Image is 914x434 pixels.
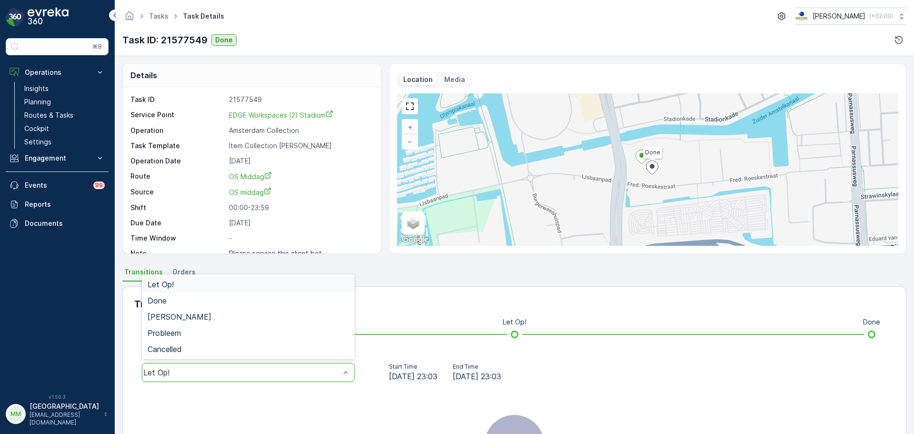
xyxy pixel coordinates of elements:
[6,8,25,27] img: logo
[403,75,433,84] p: Location
[444,75,465,84] p: Media
[6,214,109,233] a: Documents
[399,233,431,246] img: Google
[130,203,225,212] p: Shift
[229,187,371,197] a: OS middag
[20,82,109,95] a: Insights
[130,249,225,258] p: Note
[403,120,417,134] a: Zoom In
[92,43,102,50] p: ⌘B
[24,111,73,120] p: Routes & Tasks
[25,200,105,209] p: Reports
[172,267,196,277] span: Orders
[408,123,412,131] span: +
[20,109,109,122] a: Routes & Tasks
[30,411,99,426] p: [EMAIL_ADDRESS][DOMAIN_NAME]
[130,218,225,228] p: Due Date
[130,187,225,197] p: Source
[24,124,49,133] p: Cockpit
[143,368,340,377] div: Let Op!
[134,297,187,311] p: Transitions
[229,110,371,120] a: EDGE Workspaces (2) Stadium
[869,12,893,20] p: ( +02:00 )
[389,371,437,382] span: [DATE] 23:03
[863,317,880,327] p: Done
[130,156,225,166] p: Operation Date
[6,195,109,214] a: Reports
[6,63,109,82] button: Operations
[453,363,501,371] p: End Time
[25,181,88,190] p: Events
[20,122,109,135] a: Cockpit
[453,371,501,382] span: [DATE] 23:03
[20,95,109,109] a: Planning
[229,111,333,119] span: EDGE Workspaces (2) Stadium
[795,8,906,25] button: [PERSON_NAME](+02:00)
[399,233,431,246] a: Open this area in Google Maps (opens a new window)
[503,317,527,327] p: Let Op!
[229,172,272,181] span: OS Middag
[130,233,225,243] p: Time Window
[229,172,371,182] a: OS Middag
[813,11,865,21] p: [PERSON_NAME]
[122,33,208,47] p: Task ID: 21577549
[8,406,23,422] div: MM
[25,68,89,77] p: Operations
[181,11,226,21] span: Task Details
[229,141,371,151] p: Item Collection [PERSON_NAME]
[389,363,437,371] p: Start Time
[229,233,371,243] p: -
[229,203,371,212] p: 00:00-23:59
[124,267,163,277] span: Transitions
[148,329,181,337] span: Probleem
[130,126,225,135] p: Operation
[215,35,233,45] p: Done
[229,95,371,104] p: 21577549
[130,95,225,104] p: Task ID
[6,176,109,195] a: Events99
[124,14,135,22] a: Homepage
[403,134,417,149] a: Zoom Out
[30,402,99,411] p: [GEOGRAPHIC_DATA]
[24,137,51,147] p: Settings
[6,402,109,426] button: MM[GEOGRAPHIC_DATA][EMAIL_ADDRESS][DOMAIN_NAME]
[229,156,371,166] p: [DATE]
[95,182,103,189] p: 99
[130,70,157,81] p: Details
[25,219,105,228] p: Documents
[229,188,271,196] span: OS middag
[403,212,424,233] a: Layers
[6,394,109,400] span: v 1.50.3
[130,172,225,182] p: Route
[130,141,225,151] p: Task Template
[407,137,412,145] span: −
[148,313,211,321] span: [PERSON_NAME]
[6,149,109,168] button: Engagement
[148,296,167,305] span: Done
[211,34,237,46] button: Done
[130,110,225,120] p: Service Point
[229,249,328,257] p: Please service this client bet...
[24,84,49,93] p: Insights
[28,8,69,27] img: logo_dark-DEwI_e13.png
[148,345,182,353] span: Cancelled
[24,97,51,107] p: Planning
[229,218,371,228] p: [DATE]
[403,99,417,113] a: View Fullscreen
[148,280,174,289] span: Let Op!
[25,153,89,163] p: Engagement
[229,126,371,135] p: Amsterdam Collection
[795,11,809,21] img: basis-logo_rgb2x.png
[20,135,109,149] a: Settings
[149,12,169,20] a: Tasks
